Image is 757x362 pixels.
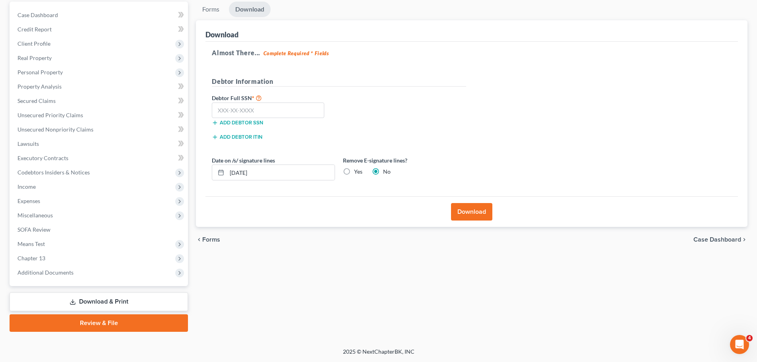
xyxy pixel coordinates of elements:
i: chevron_left [196,236,202,243]
span: Forms [202,236,220,243]
a: Unsecured Priority Claims [11,108,188,122]
div: 2025 © NextChapterBK, INC [152,348,605,362]
span: Income [17,183,36,190]
span: Chapter 13 [17,255,45,261]
a: SOFA Review [11,223,188,237]
a: Case Dashboard chevron_right [693,236,747,243]
span: Codebtors Insiders & Notices [17,169,90,176]
label: Debtor Full SSN [208,93,339,103]
span: Unsecured Priority Claims [17,112,83,118]
label: Remove E-signature lines? [343,156,466,165]
span: Expenses [17,197,40,204]
span: Additional Documents [17,269,74,276]
a: Forms [196,2,226,17]
span: Case Dashboard [693,236,741,243]
a: Lawsuits [11,137,188,151]
button: Add debtor ITIN [212,134,262,140]
button: Add debtor SSN [212,120,263,126]
iframe: Intercom live chat [730,335,749,354]
input: MM/DD/YYYY [227,165,335,180]
a: Credit Report [11,22,188,37]
a: Property Analysis [11,79,188,94]
span: Unsecured Nonpriority Claims [17,126,93,133]
h5: Almost There... [212,48,732,58]
span: SOFA Review [17,226,50,233]
a: Executory Contracts [11,151,188,165]
a: Case Dashboard [11,8,188,22]
span: Property Analysis [17,83,62,90]
button: chevron_left Forms [196,236,231,243]
span: 4 [746,335,753,341]
span: Credit Report [17,26,52,33]
a: Download [229,2,271,17]
span: Case Dashboard [17,12,58,18]
span: Secured Claims [17,97,56,104]
input: XXX-XX-XXXX [212,103,324,118]
label: Yes [354,168,362,176]
span: Real Property [17,54,52,61]
span: Client Profile [17,40,50,47]
a: Unsecured Nonpriority Claims [11,122,188,137]
span: Miscellaneous [17,212,53,219]
a: Secured Claims [11,94,188,108]
a: Download & Print [10,292,188,311]
strong: Complete Required * Fields [263,50,329,56]
span: Means Test [17,240,45,247]
span: Personal Property [17,69,63,75]
span: Executory Contracts [17,155,68,161]
span: Lawsuits [17,140,39,147]
label: Date on /s/ signature lines [212,156,275,165]
i: chevron_right [741,236,747,243]
button: Download [451,203,492,221]
div: Download [205,30,238,39]
a: Review & File [10,314,188,332]
label: No [383,168,391,176]
h5: Debtor Information [212,77,466,87]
